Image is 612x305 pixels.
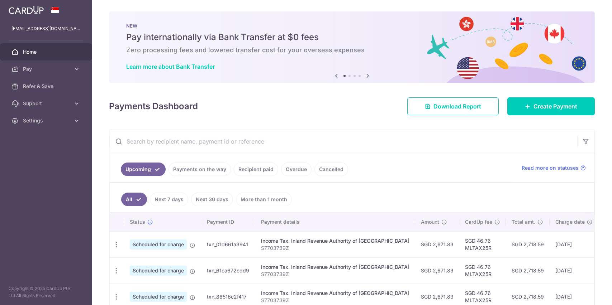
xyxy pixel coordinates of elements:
a: All [121,193,147,206]
span: Download Report [433,102,481,111]
p: S7703739Z [261,297,409,304]
span: Scheduled for charge [130,292,187,302]
p: S7703739Z [261,271,409,278]
img: CardUp [9,6,44,14]
span: Status [130,218,145,226]
td: txn_61ca672cdd9 [201,257,255,284]
input: Search by recipient name, payment id or reference [109,130,577,153]
span: Create Payment [533,102,577,111]
span: Refer & Save [23,83,70,90]
a: Read more on statuses [522,164,586,171]
a: Overdue [281,163,312,176]
td: [DATE] [550,257,598,284]
div: Income Tax. Inland Revenue Authority of [GEOGRAPHIC_DATA] [261,237,409,245]
h6: Zero processing fees and lowered transfer cost for your overseas expenses [126,46,578,54]
td: SGD 2,671.83 [415,257,459,284]
a: More than 1 month [236,193,292,206]
a: Payments on the way [169,163,231,176]
td: [DATE] [550,231,598,257]
h4: Payments Dashboard [109,100,198,113]
span: Total amt. [512,218,535,226]
td: SGD 2,718.59 [506,231,550,257]
a: Download Report [407,97,499,115]
td: SGD 46.76 MLTAX25R [459,257,506,284]
td: SGD 2,671.83 [415,231,459,257]
p: S7703739Z [261,245,409,252]
span: Support [23,100,70,107]
span: Scheduled for charge [130,266,187,276]
h5: Pay internationally via Bank Transfer at $0 fees [126,32,578,43]
p: [EMAIL_ADDRESS][DOMAIN_NAME] [11,25,80,32]
p: NEW [126,23,578,29]
span: CardUp fee [465,218,492,226]
a: Create Payment [507,97,595,115]
span: Pay [23,66,70,73]
a: Next 30 days [191,193,233,206]
td: txn_01d661a3941 [201,231,255,257]
a: Upcoming [121,163,166,176]
td: SGD 46.76 MLTAX25R [459,231,506,257]
span: Amount [421,218,439,226]
span: Settings [23,117,70,124]
th: Payment details [255,213,415,231]
div: Income Tax. Inland Revenue Authority of [GEOGRAPHIC_DATA] [261,290,409,297]
span: Charge date [555,218,585,226]
span: Read more on statuses [522,164,579,171]
a: Recipient paid [234,163,278,176]
span: Scheduled for charge [130,239,187,250]
td: SGD 2,718.59 [506,257,550,284]
th: Payment ID [201,213,255,231]
span: Home [23,48,70,55]
img: Bank transfer banner [109,11,595,83]
a: Cancelled [314,163,348,176]
div: Income Tax. Inland Revenue Authority of [GEOGRAPHIC_DATA] [261,263,409,271]
a: Next 7 days [150,193,188,206]
a: Learn more about Bank Transfer [126,63,215,70]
